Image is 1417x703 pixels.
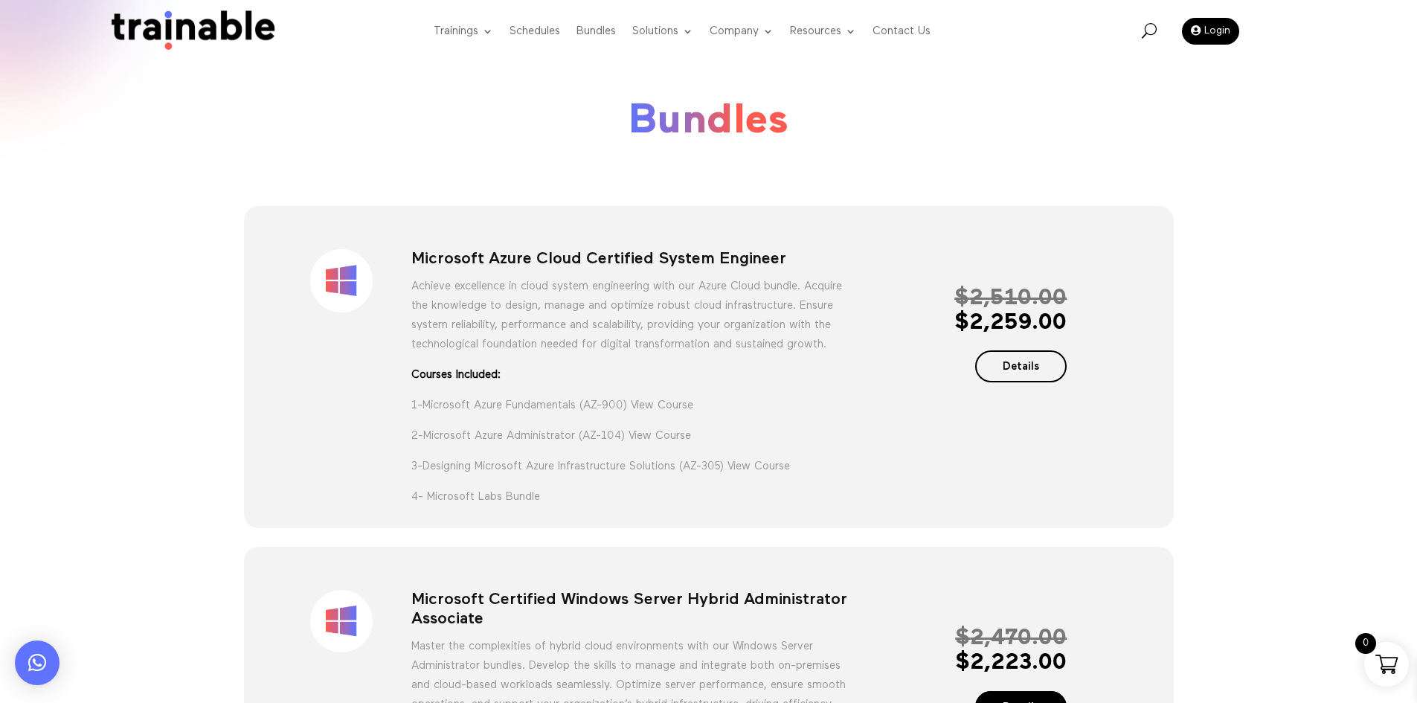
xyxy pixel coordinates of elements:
[510,2,560,61] a: Schedules
[955,652,1067,674] span: 2,223.00
[411,457,849,487] p: 3-
[1142,23,1157,38] span: U
[954,287,969,309] span: $
[710,2,774,61] a: Company
[411,487,849,507] p: 4- Microsoft Labs Bundle
[411,590,849,637] h1: Microsoft Certified Windows Server Hybrid Administrator Associate
[1355,633,1376,654] span: 0
[411,277,849,365] p: Achieve excellence in cloud system engineering with our Azure Cloud bundle. Acquire the knowledge...
[873,2,931,61] a: Contact Us
[1182,18,1239,45] a: Login
[954,312,969,334] span: $
[411,249,849,276] h1: Microsoft Azure Cloud Certified System Engineer
[975,350,1067,382] a: Details
[632,2,693,61] a: Solutions
[411,396,849,426] p: 1-
[434,2,493,61] a: Trainings
[954,287,1067,309] span: 2,510.00
[423,430,625,441] a: Microsoft Azure Administrator (AZ-104)
[955,627,1067,649] span: 2,470.00
[422,460,724,472] a: Designing Microsoft Azure Infrastructure Solutions (AZ-305)
[631,399,693,411] a: View Course
[576,2,616,61] a: Bundles
[629,100,788,142] span: Bundles
[422,399,627,411] a: Microsoft Azure Fundamentals (AZ-900)
[411,365,849,385] strong: Courses Included:
[954,312,1067,334] span: 2,259.00
[411,426,849,457] p: 2-
[955,652,970,674] span: $
[790,2,856,61] a: Resources
[727,460,790,472] a: View Course
[955,627,970,649] span: $
[629,430,691,441] a: View Course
